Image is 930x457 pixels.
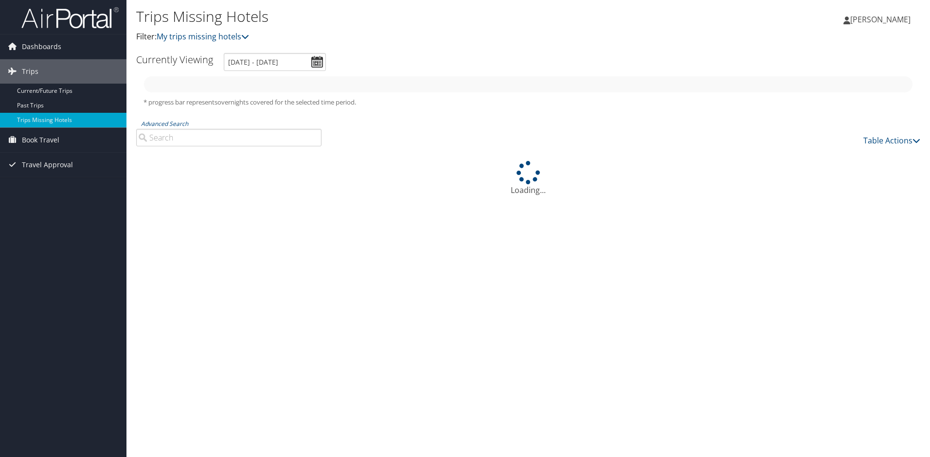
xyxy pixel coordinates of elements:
h5: * progress bar represents overnights covered for the selected time period. [143,98,913,107]
p: Filter: [136,31,659,43]
a: Table Actions [863,135,920,146]
a: My trips missing hotels [157,31,249,42]
a: [PERSON_NAME] [843,5,920,34]
h1: Trips Missing Hotels [136,6,659,27]
h3: Currently Viewing [136,53,213,66]
span: Dashboards [22,35,61,59]
input: Advanced Search [136,129,322,146]
span: Travel Approval [22,153,73,177]
input: [DATE] - [DATE] [224,53,326,71]
img: airportal-logo.png [21,6,119,29]
a: Advanced Search [141,120,188,128]
span: Book Travel [22,128,59,152]
div: Loading... [136,161,920,196]
span: [PERSON_NAME] [850,14,911,25]
span: Trips [22,59,38,84]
